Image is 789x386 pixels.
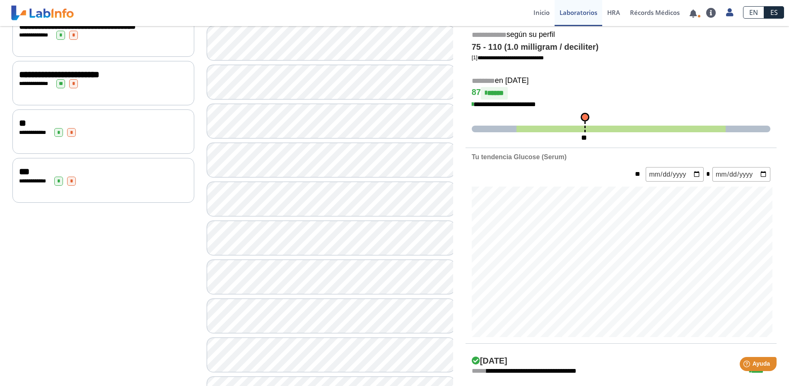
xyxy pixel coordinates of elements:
[472,30,770,40] h5: según su perfil
[764,6,784,19] a: ES
[472,153,567,160] b: Tu tendencia Glucose (Serum)
[607,8,620,17] span: HRA
[646,167,704,182] input: mm/dd/yyyy
[743,6,764,19] a: EN
[472,87,770,100] h4: 87
[712,167,770,182] input: mm/dd/yyyy
[472,76,770,86] h5: en [DATE]
[472,42,770,52] h4: 75 - 110 (1.0 milligram / deciliter)
[715,354,780,377] iframe: Help widget launcher
[472,54,544,61] a: [1]
[472,356,507,366] h4: [DATE]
